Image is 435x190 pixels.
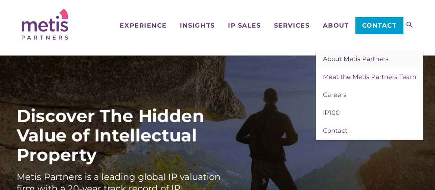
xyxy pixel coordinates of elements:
[316,104,423,122] a: IP100
[274,22,309,29] span: Services
[323,22,349,29] span: About
[228,22,261,29] span: IP Sales
[316,50,423,68] a: About Metis Partners
[17,107,223,164] div: Discover The Hidden Value of Intellectual Property
[323,55,388,63] span: About Metis Partners
[355,17,403,34] a: Contact
[316,68,423,86] a: Meet the Metis Partners Team
[120,22,166,29] span: Experience
[316,122,423,140] a: Contact
[22,9,68,40] img: Metis Partners
[323,91,346,99] span: Careers
[180,22,215,29] span: Insights
[323,127,347,134] span: Contact
[323,73,416,81] span: Meet the Metis Partners Team
[362,22,397,29] span: Contact
[323,109,339,117] span: IP100
[316,86,423,104] a: Careers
